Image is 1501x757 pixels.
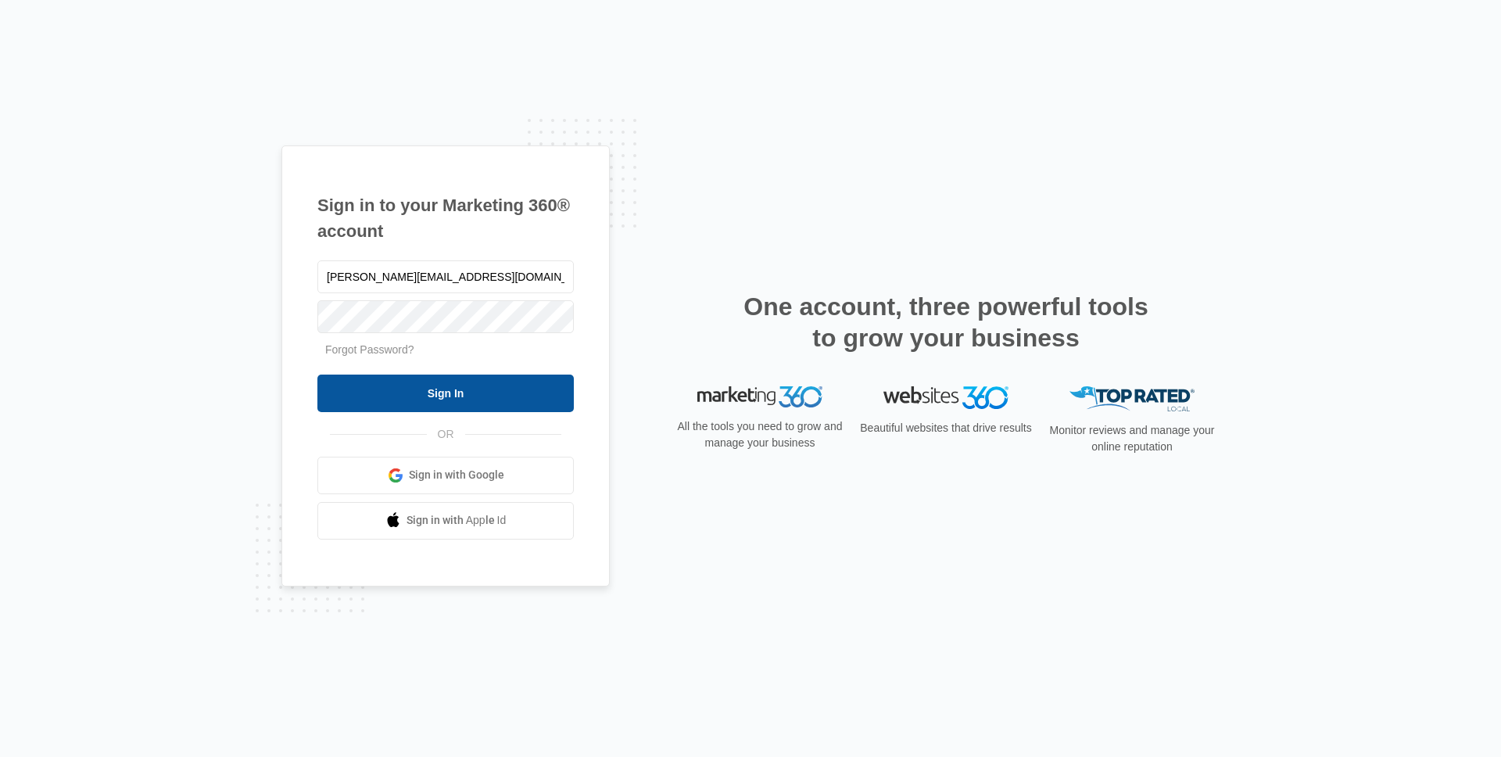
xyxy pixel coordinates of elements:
span: Sign in with Apple Id [407,512,507,529]
h2: One account, three powerful tools to grow your business [739,291,1153,353]
p: All the tools you need to grow and manage your business [672,418,847,451]
span: Sign in with Google [409,467,504,483]
img: Marketing 360 [697,386,822,408]
a: Forgot Password? [325,343,414,356]
p: Beautiful websites that drive results [858,420,1034,436]
img: Top Rated Local [1069,386,1195,412]
a: Sign in with Apple Id [317,502,574,540]
input: Email [317,260,574,293]
p: Monitor reviews and manage your online reputation [1044,422,1220,455]
span: OR [427,426,465,443]
input: Sign In [317,375,574,412]
a: Sign in with Google [317,457,574,494]
h1: Sign in to your Marketing 360® account [317,192,574,244]
img: Websites 360 [883,386,1008,409]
